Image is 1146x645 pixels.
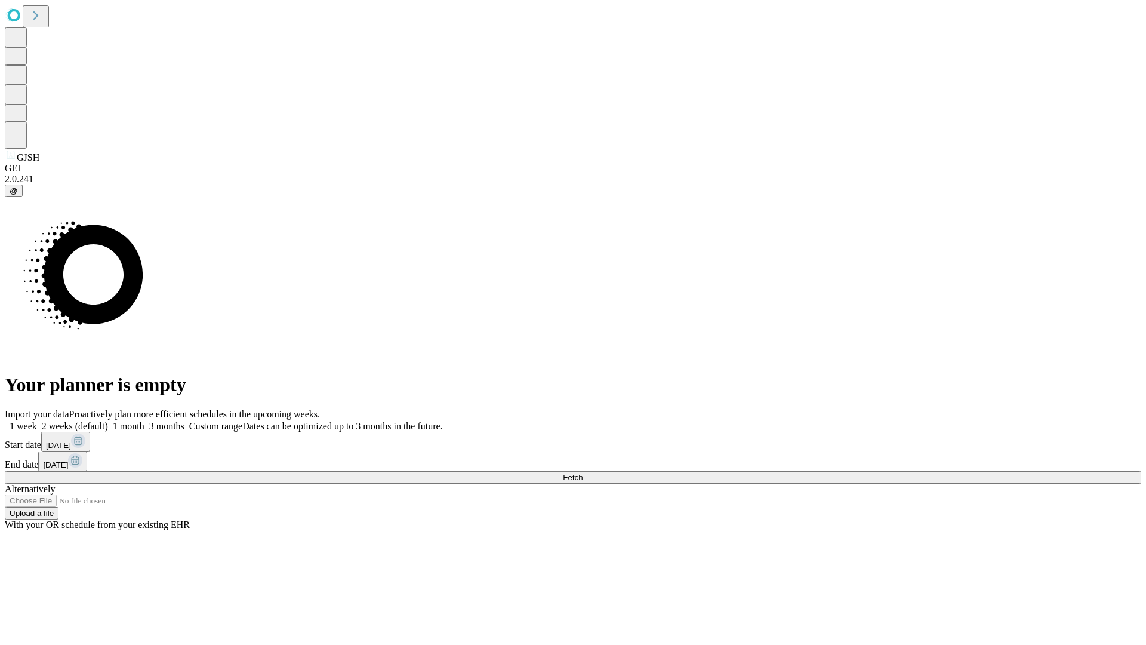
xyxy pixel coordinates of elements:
span: [DATE] [46,441,71,450]
button: [DATE] [38,451,87,471]
span: Proactively plan more efficient schedules in the upcoming weeks. [69,409,320,419]
span: [DATE] [43,460,68,469]
span: Custom range [189,421,242,431]
div: GEI [5,163,1141,174]
span: 1 week [10,421,37,431]
span: 2 weeks (default) [42,421,108,431]
button: @ [5,185,23,197]
h1: Your planner is empty [5,374,1141,396]
div: 2.0.241 [5,174,1141,185]
span: @ [10,186,18,195]
span: 3 months [149,421,184,431]
span: Fetch [563,473,583,482]
span: Alternatively [5,484,55,494]
span: Dates can be optimized up to 3 months in the future. [242,421,442,431]
button: Fetch [5,471,1141,484]
span: With your OR schedule from your existing EHR [5,520,190,530]
button: Upload a file [5,507,58,520]
div: Start date [5,432,1141,451]
div: End date [5,451,1141,471]
span: GJSH [17,152,39,162]
span: 1 month [113,421,144,431]
button: [DATE] [41,432,90,451]
span: Import your data [5,409,69,419]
